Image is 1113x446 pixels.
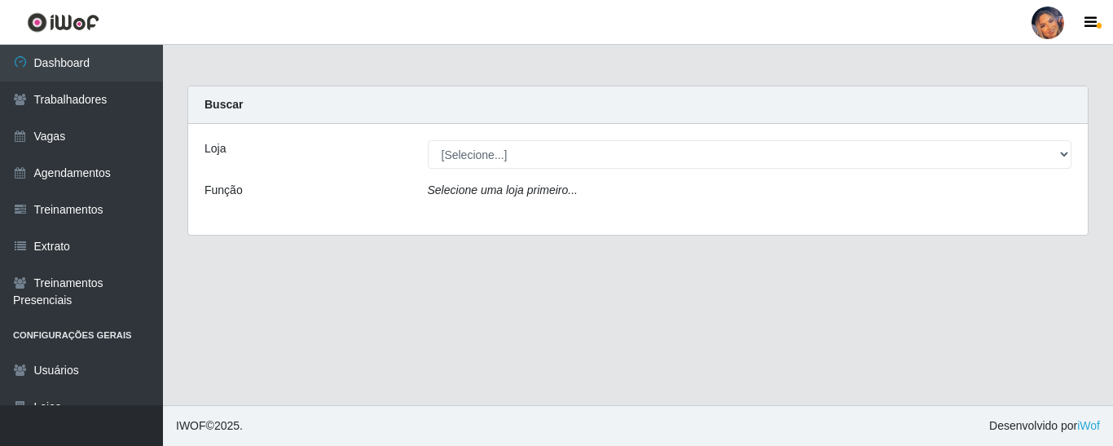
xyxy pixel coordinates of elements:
img: CoreUI Logo [27,12,99,33]
span: © 2025 . [176,417,243,435]
a: iWof [1077,419,1100,432]
strong: Buscar [205,98,243,111]
span: IWOF [176,419,206,432]
label: Função [205,182,243,199]
label: Loja [205,140,226,157]
i: Selecione uma loja primeiro... [428,183,578,197]
span: Desenvolvido por [989,417,1100,435]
